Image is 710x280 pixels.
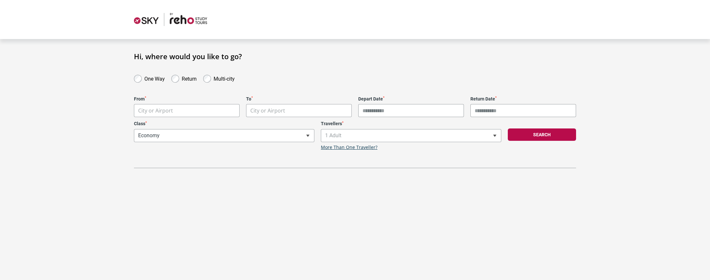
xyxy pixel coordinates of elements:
[134,104,239,117] span: City or Airport
[134,96,240,102] label: From
[134,121,314,127] label: Class
[321,145,377,150] a: More Than One Traveller?
[134,52,576,60] h1: Hi, where would you like to go?
[250,107,285,114] span: City or Airport
[214,74,235,82] label: Multi-city
[321,121,501,127] label: Travellers
[138,107,173,114] span: City or Airport
[182,74,197,82] label: Return
[508,128,576,141] button: Search
[134,104,240,117] span: City or Airport
[246,96,352,102] label: To
[134,129,314,142] span: Economy
[246,104,352,117] span: City or Airport
[321,129,501,142] span: 1 Adult
[144,74,165,82] label: One Way
[358,96,464,102] label: Depart Date
[470,96,576,102] label: Return Date
[246,104,351,117] span: City or Airport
